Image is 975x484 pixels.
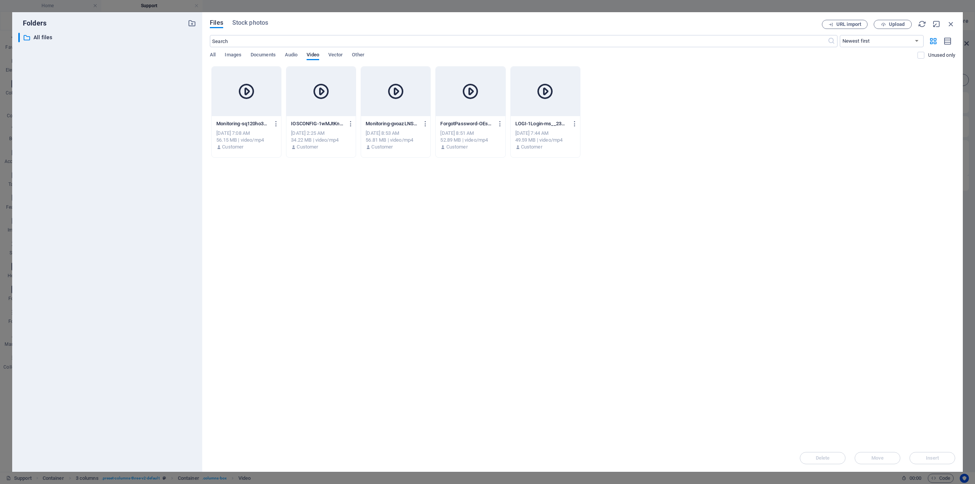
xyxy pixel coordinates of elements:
[366,130,426,137] div: [DATE] 8:53 AM
[232,18,268,27] span: Stock photos
[210,50,216,61] span: All
[328,50,343,61] span: Vector
[521,144,542,150] p: Customer
[515,137,575,144] div: 49.59 MB | video/mp4
[222,144,243,150] p: Customer
[291,137,351,144] div: 34.22 MB | video/mp4
[177,239,215,250] span: Add elements
[440,130,500,137] div: [DATE] 8:51 AM
[18,18,46,28] p: Folders
[918,20,926,28] i: Reload
[291,130,351,137] div: [DATE] 2:25 AM
[225,50,241,61] span: Images
[874,20,912,29] button: Upload
[836,22,861,27] span: URL import
[440,120,494,127] p: ForgotPassword-OEsQ1BuFpsC8lMAhoTfmrA.mp4
[291,120,344,127] p: IOSCONFIG-1wMJtKnbCRXMBKmH7uY0ww.mp4
[928,52,955,59] p: Displays only files that are not in use on the website. Files added during this session can still...
[352,50,364,61] span: Other
[188,19,196,27] i: Create new folder
[822,20,868,29] button: URL import
[251,50,276,61] span: Documents
[218,239,260,250] span: Paste clipboard
[216,130,277,137] div: [DATE] 7:08 AM
[515,120,569,127] p: LOGI-1Login-ms__23Hc_qS2G1rjWkecjQ.mp4
[366,120,419,127] p: Monitoring-gvoazLNSvUa4h3XE2u8lyQ.mp4
[366,137,426,144] div: 56.81 MB | video/mp4
[440,137,500,144] div: 52.89 MB | video/mp4
[515,130,575,137] div: [DATE] 7:44 AM
[21,206,416,260] div: Drop content here
[18,33,20,42] div: ​
[216,120,270,127] p: Monitoring-sq120ho3Pnh-amgNbzKdtQ.mp4
[307,50,319,61] span: Video
[947,20,955,28] i: Close
[210,18,223,27] span: Files
[446,144,468,150] p: Customer
[297,144,318,150] p: Customer
[285,50,297,61] span: Audio
[34,33,182,42] p: All files
[216,137,277,144] div: 56.15 MB | video/mp4
[210,35,827,47] input: Search
[889,22,905,27] span: Upload
[932,20,941,28] i: Minimize
[371,144,393,150] p: Customer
